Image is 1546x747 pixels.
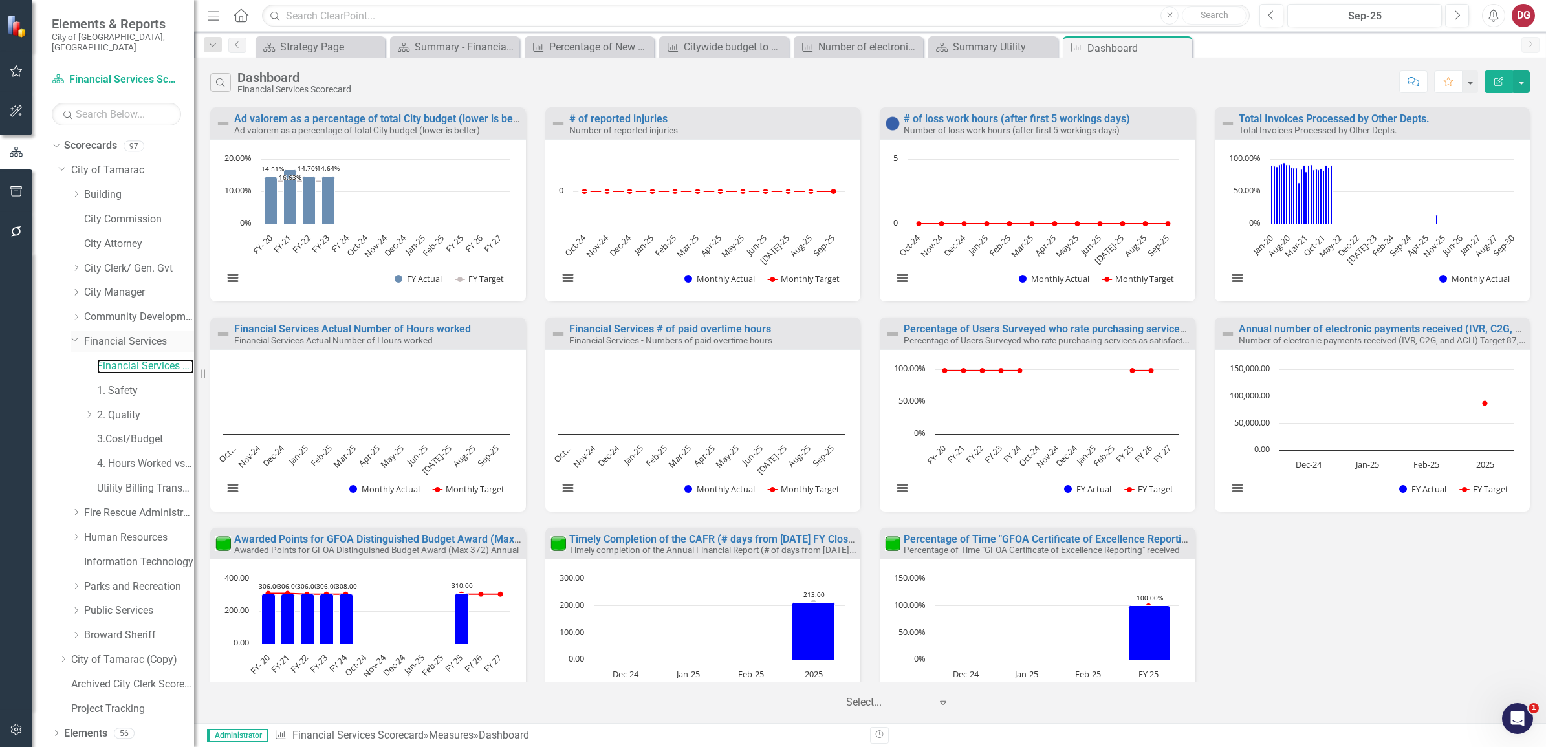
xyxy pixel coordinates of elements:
img: Not Defined [550,116,566,131]
path: Feb-25, 0. Monthly Target. [672,189,677,194]
button: View chart menu, Chart [1228,479,1247,497]
a: Citywide budget to actual % [662,39,785,55]
a: # of reported injuries [569,113,668,125]
text: Oct… [216,442,239,465]
div: Strategy Page [280,39,382,55]
path: Feb-20, 89.7755611. Monthly Actual. [1273,166,1275,224]
a: Financial Services [84,334,194,349]
g: FY Actual, series 1 of 2. Bar series with 13 bars. [265,159,501,224]
text: Aug-25 [1122,232,1149,259]
div: Double-Click to Edit [210,318,526,512]
text: Aug-20 [1265,232,1292,259]
path: Apr-21, 90.26425591. Monthly Actual. [1307,165,1309,224]
text: Monthly Target [781,273,840,285]
img: Not Defined [1220,326,1236,341]
button: Show Monthly Target [433,483,505,495]
a: Fire Rescue Administration [84,506,194,521]
a: Scorecards [64,138,117,153]
span: Administrator [207,729,268,742]
path: Oct-24, 0. Monthly Target. [582,189,587,194]
small: Percentage of Users Surveyed who rate purchasing services as satisfactory or higher on survey (An... [904,334,1307,346]
text: Jun-26 [1439,232,1464,258]
div: Chart. Highcharts interactive chart. [552,363,855,508]
text: FY-23 [309,232,332,255]
button: Show FY Target [1460,483,1509,495]
path: Sep-25, 0. Monthly Target. [831,189,836,194]
path: Dec-24, 0. Monthly Target. [627,189,632,194]
text: Feb-25 [652,232,679,259]
a: City Clerk/ Gen. Gvt [84,261,194,276]
div: Chart. Highcharts interactive chart. [886,363,1189,508]
a: Public Services [84,603,194,618]
a: # of loss work hours (after first 5 workings days) [904,113,1130,125]
path: FY-21, 16.63. FY Actual. [284,169,297,224]
img: Meets or exceeds target [885,536,900,551]
text: Jun-25 [1078,232,1104,258]
img: Meets or exceeds target [550,536,566,551]
button: Show Monthly Actual [1019,273,1089,285]
div: Double-Click to Edit [545,107,861,301]
img: Not Defined [215,326,231,341]
button: View chart menu, Chart [1228,268,1247,287]
img: Not Defined [1220,116,1236,131]
small: Number of reported injuries [569,125,678,135]
path: Jun-21, 83.01559792. Monthly Actual. [1312,169,1314,224]
small: Financial Services Actual Number of Hours worked [234,335,433,345]
a: 1. Safety [97,384,194,398]
text: Jun-25 [404,442,430,468]
a: Number of electronic payments received (IVR, C2G, and ACH) Target 87,000 (Annual) [797,39,920,55]
img: Not Defined [885,326,900,341]
path: Sep-25, 0. Monthly Target. [1166,221,1171,226]
text: Oct… [551,442,574,465]
img: Meets or exceeds target [215,536,231,551]
text: 50.00% [1234,184,1261,196]
div: Dashboard [1087,40,1189,56]
path: 2025, 87,000. FY Target. [1482,400,1487,406]
div: Number of electronic payments received (IVR, C2G, and ACH) Target 87,000 (Annual) [818,39,920,55]
iframe: Intercom live chat [1502,703,1533,734]
div: Percentage of New Bids/RFP's on schedule [DATE] [549,39,651,55]
svg: Interactive chart [552,153,851,298]
button: Search [1182,6,1247,25]
div: Double-Click to Edit [1215,107,1530,301]
small: Total Invoices Processed by Other Depts. [1239,125,1397,135]
text: [DATE]-25 [1092,232,1126,266]
text: Nov-24 [918,232,946,259]
text: Jan-25 [630,232,656,258]
div: Double-Click to Edit [210,107,526,301]
g: FY Target, series 2 of 2. Line with 4 data points. [1309,400,1487,406]
path: Sept - 21, 85.46255507. Monthly Actual. [1320,168,1322,224]
path: Jan-25, 0. Monthly Target. [649,189,655,194]
text: Sep-25 [1145,232,1171,259]
text: Mar-25 [673,232,701,259]
path: Mar-25, 0. Monthly Target. [1030,221,1035,226]
text: Dec-24 [260,442,287,469]
path: FY-22, 98. FY Target. [980,368,985,373]
a: City of Tamarac (Copy) [71,653,194,667]
div: Chart. Highcharts interactive chart. [1221,153,1524,298]
text: Nov-25 [1420,232,1447,259]
text: Nov-24 [362,232,389,259]
div: Double-Click to Edit [545,318,861,512]
path: Apr-20, 91.66666667. Monthly Actual. [1278,164,1280,224]
path: Nov-24, 0. Monthly Target. [604,189,609,194]
text: 20.00% [224,152,252,164]
path: Dec-20, 63.07403936. Monthly Actual. [1298,182,1300,224]
text: Dec-24 [941,232,968,259]
text: FY 26 [463,232,485,255]
a: Financial Services Scorecard [52,72,181,87]
text: 150,000.00 [1230,362,1270,374]
text: Sep-25 [811,232,837,259]
g: Monthly Target, series 2 of 2. Line with 12 data points. [917,221,1171,226]
svg: Interactive chart [886,363,1186,508]
text: Oct-24 [561,232,588,258]
button: Show FY Actual [1064,483,1111,495]
text: Jan-25 [402,232,428,258]
a: Financial Services # of paid overtime hours [569,323,771,335]
svg: Interactive chart [1221,153,1521,298]
text: Jan-25 [965,232,991,258]
text: Oct-24 [897,232,923,258]
small: Financial Services - Numbers of paid overtime hours [569,335,772,345]
a: Total Invoices Processed by Other Depts. [1239,113,1430,125]
text: Apr-25 [697,232,723,258]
